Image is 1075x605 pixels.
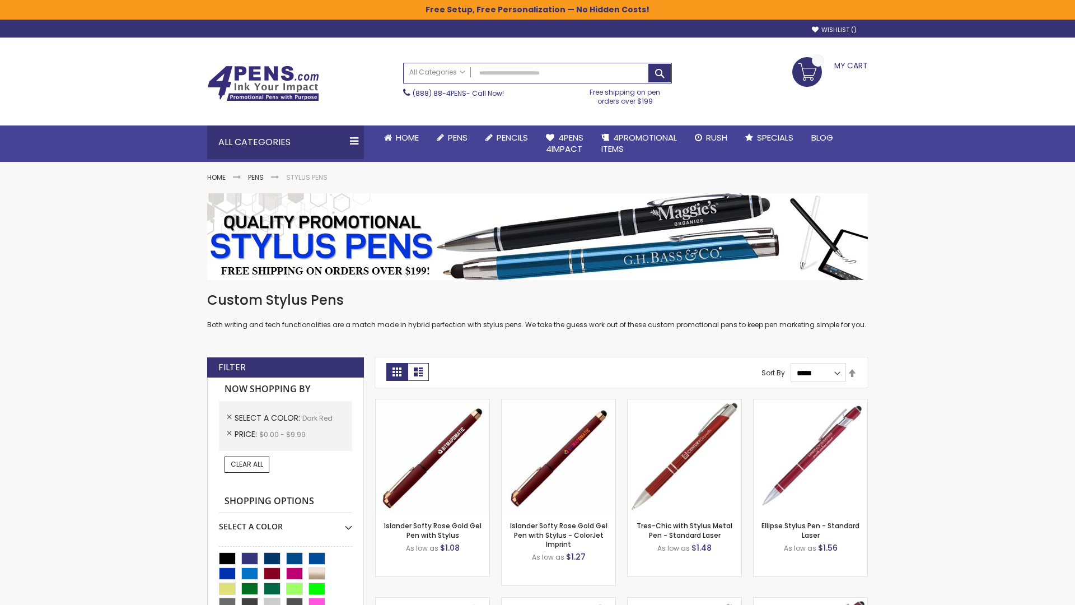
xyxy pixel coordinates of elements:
[628,399,741,408] a: Tres-Chic with Stylus Metal Pen - Standard Laser-Dark Red
[413,89,466,98] a: (888) 88-4PENS
[736,125,802,150] a: Specials
[384,521,482,539] a: Islander Softy Rose Gold Gel Pen with Stylus
[532,552,564,562] span: As low as
[219,513,352,532] div: Select A Color
[754,399,867,513] img: Ellipse Stylus Pen - Standard Laser-Dark Red
[448,132,468,143] span: Pens
[592,125,686,162] a: 4PROMOTIONALITEMS
[757,132,793,143] span: Specials
[207,66,319,101] img: 4Pens Custom Pens and Promotional Products
[413,89,504,98] span: - Call Now!
[207,173,226,182] a: Home
[225,457,269,472] a: Clear All
[219,378,352,401] strong: Now Shopping by
[231,459,263,469] span: Clear All
[686,125,736,150] a: Rush
[802,125,842,150] a: Blog
[761,368,785,378] label: Sort By
[218,361,246,374] strong: Filter
[601,132,677,155] span: 4PROMOTIONAL ITEMS
[207,125,364,159] div: All Categories
[409,68,465,77] span: All Categories
[235,429,259,440] span: Price
[566,551,586,562] span: $1.27
[811,132,833,143] span: Blog
[207,193,868,280] img: Stylus Pens
[219,490,352,514] strong: Shopping Options
[502,399,615,513] img: Islander Softy Rose Gold Gel Pen with Stylus - ColorJet Imprint-Dark Red
[428,125,476,150] a: Pens
[691,542,712,553] span: $1.48
[207,291,868,330] div: Both writing and tech functionalities are a match made in hybrid perfection with stylus pens. We ...
[376,399,489,513] img: Islander Softy Rose Gold Gel Pen with Stylus-Dark Red
[818,542,838,553] span: $1.56
[546,132,583,155] span: 4Pens 4impact
[386,363,408,381] strong: Grid
[628,399,741,513] img: Tres-Chic with Stylus Metal Pen - Standard Laser-Dark Red
[637,521,732,539] a: Tres-Chic with Stylus Metal Pen - Standard Laser
[440,542,460,553] span: $1.08
[812,26,857,34] a: Wishlist
[754,399,867,408] a: Ellipse Stylus Pen - Standard Laser-Dark Red
[761,521,859,539] a: Ellipse Stylus Pen - Standard Laser
[375,125,428,150] a: Home
[207,291,868,309] h1: Custom Stylus Pens
[502,399,615,408] a: Islander Softy Rose Gold Gel Pen with Stylus - ColorJet Imprint-Dark Red
[784,543,816,553] span: As low as
[404,63,471,82] a: All Categories
[376,399,489,408] a: Islander Softy Rose Gold Gel Pen with Stylus-Dark Red
[657,543,690,553] span: As low as
[248,173,264,182] a: Pens
[706,132,727,143] span: Rush
[497,132,528,143] span: Pencils
[259,430,306,439] span: $0.00 - $9.99
[406,543,438,553] span: As low as
[578,83,672,106] div: Free shipping on pen orders over $199
[396,132,419,143] span: Home
[235,412,302,424] span: Select A Color
[286,173,328,182] strong: Stylus Pens
[302,413,333,423] span: Dark Red
[476,125,537,150] a: Pencils
[537,125,592,162] a: 4Pens4impact
[510,521,607,548] a: Islander Softy Rose Gold Gel Pen with Stylus - ColorJet Imprint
